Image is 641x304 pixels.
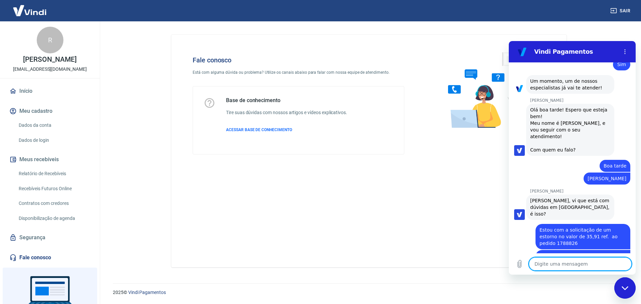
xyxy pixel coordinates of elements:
p: [EMAIL_ADDRESS][DOMAIN_NAME] [13,66,87,73]
p: 2025 © [113,289,625,296]
a: Disponibilização de agenda [16,212,92,225]
a: ACESSAR BASE DE CONHECIMENTO [226,127,347,133]
span: ACESSAR BASE DE CONHECIMENTO [226,127,292,132]
iframe: Janela de mensagens [509,41,636,275]
p: [PERSON_NAME] [23,56,76,63]
a: Fale conosco [8,250,92,265]
a: Dados de login [16,133,92,147]
h6: Tire suas dúvidas com nossos artigos e vídeos explicativos. [226,109,347,116]
p: Está com alguma dúvida ou problema? Utilize os canais abaixo para falar com nossa equipe de atend... [193,69,404,75]
button: Meus recebíveis [8,152,92,167]
button: Meu cadastro [8,104,92,118]
iframe: Botão para abrir a janela de mensagens, conversa em andamento [614,277,636,299]
h4: Fale conosco [193,56,404,64]
img: Vindi [8,0,51,21]
a: Contratos com credores [16,197,92,210]
div: R [37,27,63,53]
button: Sair [609,5,633,17]
a: Vindi Pagamentos [128,290,166,295]
a: Recebíveis Futuros Online [16,182,92,196]
a: Dados da conta [16,118,92,132]
a: Início [8,84,92,98]
a: Relatório de Recebíveis [16,167,92,181]
img: Fale conosco [435,45,536,134]
a: Segurança [8,230,92,245]
h5: Base de conhecimento [226,97,347,104]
